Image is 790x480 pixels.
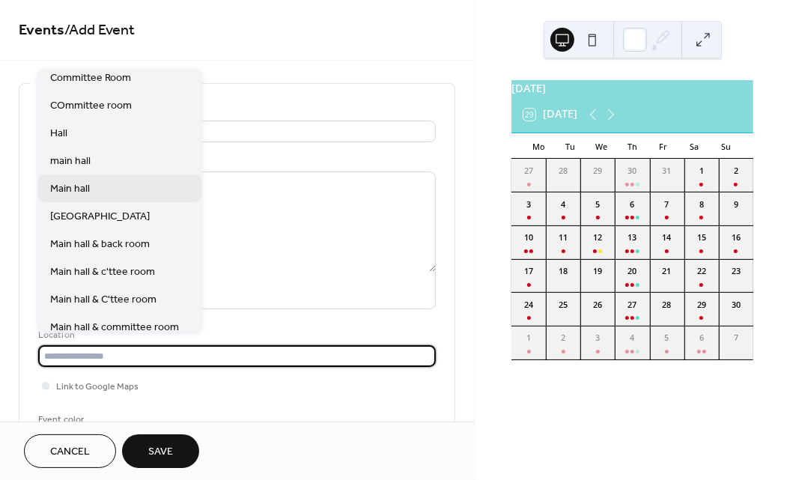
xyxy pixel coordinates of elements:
div: 5 [661,332,673,344]
div: 7 [661,198,673,210]
div: 24 [523,299,535,311]
div: 26 [592,299,604,311]
div: 14 [661,231,673,243]
div: 9 [730,198,742,210]
div: 29 [592,165,604,177]
span: / Add Event [64,16,135,46]
div: 3 [523,198,535,210]
div: Event color [38,412,151,428]
div: 7 [730,332,742,344]
span: Cancel [50,445,90,461]
button: Cancel [24,434,116,468]
div: 27 [523,165,535,177]
div: 17 [523,265,535,277]
span: Main hall [50,181,90,197]
div: 16 [730,231,742,243]
div: [DATE] [511,80,753,97]
div: 3 [592,332,604,344]
div: 31 [661,165,673,177]
div: 28 [661,299,673,311]
div: Title [38,103,433,118]
div: 29 [696,299,708,311]
span: Main hall & committee room [50,320,179,335]
div: 21 [661,265,673,277]
div: 20 [626,265,638,277]
span: Save [148,445,173,461]
button: 29[DATE] [518,105,583,124]
span: COmmittee room [50,98,132,114]
div: 23 [730,265,742,277]
span: [GEOGRAPHIC_DATA] [50,209,150,225]
div: 28 [557,165,569,177]
div: 30 [730,299,742,311]
button: Save [122,434,199,468]
div: 4 [557,198,569,210]
div: We [586,133,617,159]
div: Location [38,327,433,343]
div: 11 [557,231,569,243]
span: Main hall & back room [50,237,150,252]
div: Sa [679,133,711,159]
div: 27 [626,299,638,311]
div: 5 [592,198,604,210]
div: 12 [592,231,604,243]
span: Hall [50,126,67,142]
div: Description [38,154,433,169]
span: Main hall & C'ttee room [50,292,157,308]
a: Events [19,16,64,46]
span: Link to Google Maps [56,380,139,395]
div: 10 [523,231,535,243]
div: Su [710,133,741,159]
div: 25 [557,299,569,311]
div: 8 [696,198,708,210]
span: Committee Room [50,70,131,86]
div: 1 [696,165,708,177]
div: 18 [557,265,569,277]
div: 22 [696,265,708,277]
div: 19 [592,265,604,277]
div: Th [617,133,648,159]
span: main hall [50,154,91,169]
div: 2 [730,165,742,177]
div: Fr [648,133,679,159]
div: 1 [523,332,535,344]
div: Tu [555,133,586,159]
div: 4 [626,332,638,344]
div: 6 [626,198,638,210]
span: Main hall & c'ttee room [50,264,155,280]
div: 15 [696,231,708,243]
div: Mo [523,133,555,159]
div: 30 [626,165,638,177]
div: 6 [696,332,708,344]
div: 2 [557,332,569,344]
div: 13 [626,231,638,243]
